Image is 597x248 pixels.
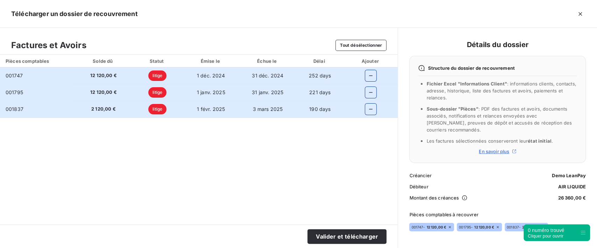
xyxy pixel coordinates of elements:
[6,89,23,95] span: 001795
[459,225,494,230] div: 001795 -
[474,225,494,230] span: 12 120,00 €
[552,173,586,178] span: Demo LeanPay
[426,106,478,112] span: Sous-dossier "Pièces"
[148,70,166,81] span: litige
[479,149,509,154] span: En savoir plus
[296,84,344,101] td: 221 days
[409,184,428,189] span: Débiteur
[239,67,296,84] td: 31 déc. 2024
[297,58,342,65] div: Délai
[80,72,127,79] span: 12 120,00 €
[409,212,586,217] span: Pièces comptables à recouvrer
[409,39,586,50] h4: Détails du dossier
[426,81,576,100] span: : informations clients, contacts, adresse, historique, liste des factures et avoirs, paiements et...
[409,173,431,178] span: Créancier
[239,101,296,118] td: 3 mars 2025
[6,106,23,112] span: 001837
[148,104,166,114] span: litige
[134,58,182,65] div: Statut
[307,229,386,244] button: Valider et télécharger
[184,58,238,65] div: Émise le
[428,65,514,71] span: Structure du dossier de recouvrement
[558,184,586,189] span: AIR LIQUIDE
[183,101,239,118] td: 1 févr. 2025
[80,89,127,96] span: 12 120,00 €
[528,138,552,144] span: état initial
[507,225,541,230] div: 001837 -
[1,58,73,65] div: Pièces comptables
[183,84,239,101] td: 1 janv. 2025
[426,225,446,230] span: 12 120,00 €
[345,58,396,65] div: Ajouter
[558,195,586,201] span: 26 360,00 €
[426,138,553,144] span: Les factures sélectionnées conserveront leur .
[335,40,386,51] button: Tout désélectionner
[6,73,23,78] span: 001747
[409,195,459,201] span: Montant des créances
[296,67,344,84] td: 252 days
[426,106,572,133] span: : PDF des factures et avoirs, documents associés, notifications et relances envoyées avec [PERSON...
[80,106,127,113] span: 2 120,00 €
[411,225,446,230] div: 001747 -
[426,81,507,87] span: Fichier Excel "Informations Client"
[11,9,138,19] h5: Télécharger un dossier de recouvrement
[183,67,239,84] td: 1 déc. 2024
[239,84,296,101] td: 31 janv. 2025
[148,87,166,98] span: litige
[296,101,344,118] td: 190 days
[241,58,295,65] div: Échue le
[11,39,86,52] h3: Factures et Avoirs
[522,225,541,230] span: 2 120,00 €
[76,58,131,65] div: Solde dû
